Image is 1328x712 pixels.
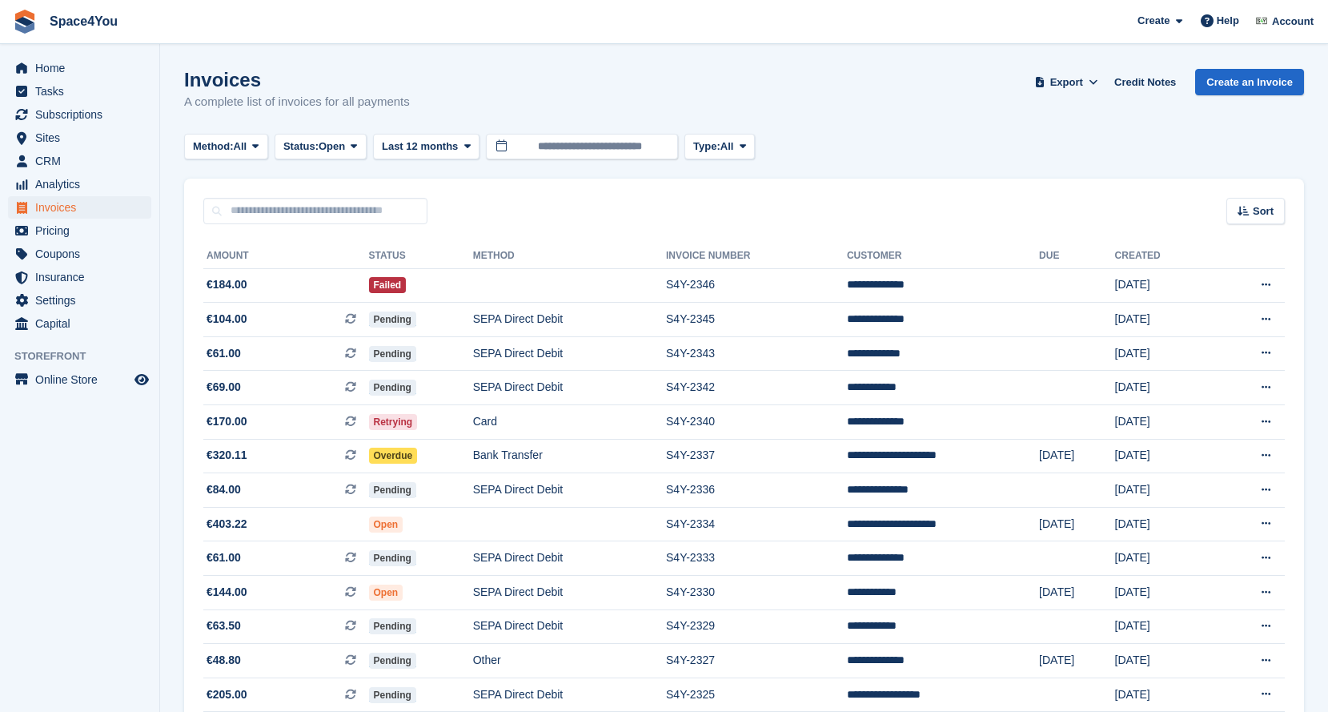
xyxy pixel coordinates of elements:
span: €104.00 [207,311,247,328]
span: Open [369,517,403,533]
span: Coupons [35,243,131,265]
span: All [720,139,734,155]
button: Type: All [684,134,755,160]
a: menu [8,103,151,126]
td: [DATE] [1115,473,1214,508]
button: Last 12 months [373,134,479,160]
th: Invoice Number [666,243,847,269]
td: SEPA Direct Debit [473,541,666,576]
span: Invoices [35,196,131,219]
span: €84.00 [207,481,241,498]
span: €205.00 [207,686,247,703]
td: [DATE] [1115,405,1214,440]
span: Last 12 months [382,139,458,155]
span: Pending [369,687,416,703]
td: SEPA Direct Debit [473,576,666,610]
span: Pending [369,653,416,669]
td: S4Y-2337 [666,439,847,473]
span: Insurance [35,266,131,288]
a: menu [8,219,151,242]
span: Retrying [369,414,418,430]
span: Pending [369,550,416,566]
img: stora-icon-8386f47178a22dfd0bd8f6a31ec36ba5ce8667c1dd55bd0f319d3a0aa187defe.svg [13,10,37,34]
span: Capital [35,312,131,335]
a: menu [8,368,151,391]
button: Method: All [184,134,268,160]
th: Customer [847,243,1039,269]
span: Sites [35,127,131,149]
p: A complete list of invoices for all payments [184,93,410,111]
th: Created [1115,243,1214,269]
span: Help [1217,13,1239,29]
a: Space4You [43,8,124,34]
a: menu [8,150,151,172]
td: S4Y-2340 [666,405,847,440]
td: [DATE] [1115,576,1214,610]
img: Finn-Kristof Kausch [1254,13,1270,29]
span: Method: [193,139,234,155]
td: S4Y-2342 [666,371,847,405]
td: [DATE] [1115,644,1214,678]
span: €61.00 [207,549,241,566]
span: Pending [369,346,416,362]
th: Amount [203,243,369,269]
span: €63.50 [207,617,241,634]
span: Account [1272,14,1314,30]
a: menu [8,312,151,335]
td: [DATE] [1115,439,1214,473]
td: Other [473,644,666,678]
span: Open [369,585,403,601]
button: Export [1031,69,1101,95]
span: Overdue [369,448,418,464]
span: All [234,139,247,155]
span: Type: [693,139,720,155]
a: Create an Invoice [1195,69,1304,95]
span: Storefront [14,348,159,364]
td: Card [473,405,666,440]
td: SEPA Direct Debit [473,371,666,405]
span: Pricing [35,219,131,242]
td: [DATE] [1039,644,1115,678]
td: SEPA Direct Debit [473,336,666,371]
td: [DATE] [1115,507,1214,541]
td: [DATE] [1039,507,1115,541]
td: SEPA Direct Debit [473,473,666,508]
th: Status [369,243,473,269]
span: Online Store [35,368,131,391]
span: CRM [35,150,131,172]
span: Pending [369,618,416,634]
a: menu [8,127,151,149]
span: Analytics [35,173,131,195]
span: Pending [369,380,416,396]
span: Pending [369,482,416,498]
span: Settings [35,289,131,312]
td: [DATE] [1039,576,1115,610]
span: €184.00 [207,276,247,293]
span: €403.22 [207,516,247,533]
td: [DATE] [1115,303,1214,337]
td: [DATE] [1115,268,1214,303]
td: S4Y-2334 [666,507,847,541]
span: Sort [1253,203,1274,219]
td: S4Y-2325 [666,678,847,712]
span: Home [35,57,131,79]
td: S4Y-2333 [666,541,847,576]
td: S4Y-2345 [666,303,847,337]
td: [DATE] [1115,371,1214,405]
td: SEPA Direct Debit [473,303,666,337]
th: Due [1039,243,1115,269]
a: Credit Notes [1108,69,1182,95]
button: Status: Open [275,134,367,160]
td: [DATE] [1115,609,1214,644]
a: menu [8,266,151,288]
td: S4Y-2346 [666,268,847,303]
span: €170.00 [207,413,247,430]
a: menu [8,80,151,103]
td: [DATE] [1115,678,1214,712]
td: Bank Transfer [473,439,666,473]
span: Pending [369,312,416,328]
th: Method [473,243,666,269]
a: menu [8,289,151,312]
td: S4Y-2330 [666,576,847,610]
a: menu [8,243,151,265]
